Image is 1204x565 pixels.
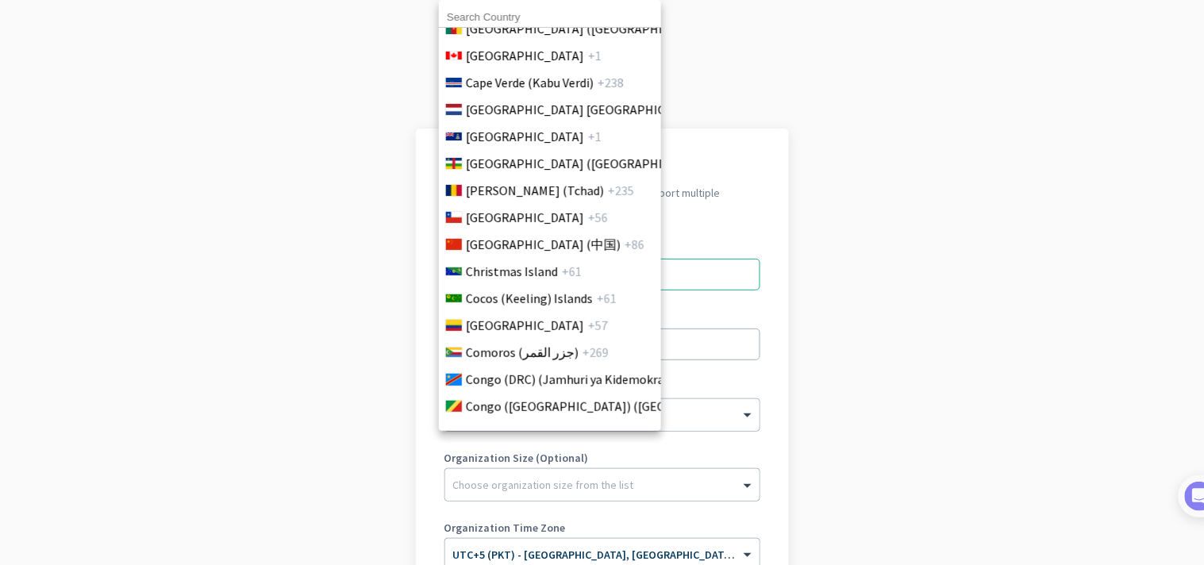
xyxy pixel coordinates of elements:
span: [PERSON_NAME] (Tchad) [466,181,604,200]
span: +61 [562,262,582,281]
span: Comoros (‫جزر القمر‬‎) [466,343,579,362]
span: Christmas Island [466,262,558,281]
input: Search Country [439,7,661,28]
span: Cocos (Keeling) Islands [466,289,593,308]
span: Cape Verde (Kabu Verdi) [466,73,594,92]
span: Congo ([GEOGRAPHIC_DATA]) ([GEOGRAPHIC_DATA]) [466,397,760,416]
span: [GEOGRAPHIC_DATA] ([GEOGRAPHIC_DATA]) [466,19,714,38]
span: [GEOGRAPHIC_DATA] [466,424,584,443]
span: +238 [598,73,624,92]
span: +56 [588,208,608,227]
span: +682 [588,424,614,443]
span: [GEOGRAPHIC_DATA] [GEOGRAPHIC_DATA] [466,100,705,119]
span: +1 [588,46,602,65]
span: +57 [588,316,608,335]
span: [GEOGRAPHIC_DATA] (中国) [466,235,621,254]
span: [GEOGRAPHIC_DATA] [466,316,584,335]
span: +1 [588,127,602,146]
span: [GEOGRAPHIC_DATA] ([GEOGRAPHIC_DATA]) [466,154,714,173]
span: [GEOGRAPHIC_DATA] [466,46,584,65]
span: +61 [597,289,617,308]
span: +86 [625,235,644,254]
span: +269 [583,343,609,362]
span: +235 [608,181,634,200]
span: [GEOGRAPHIC_DATA] [466,127,584,146]
span: [GEOGRAPHIC_DATA] [466,208,584,227]
span: Congo (DRC) (Jamhuri ya Kidemokrasia ya Kongo) [466,370,737,389]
